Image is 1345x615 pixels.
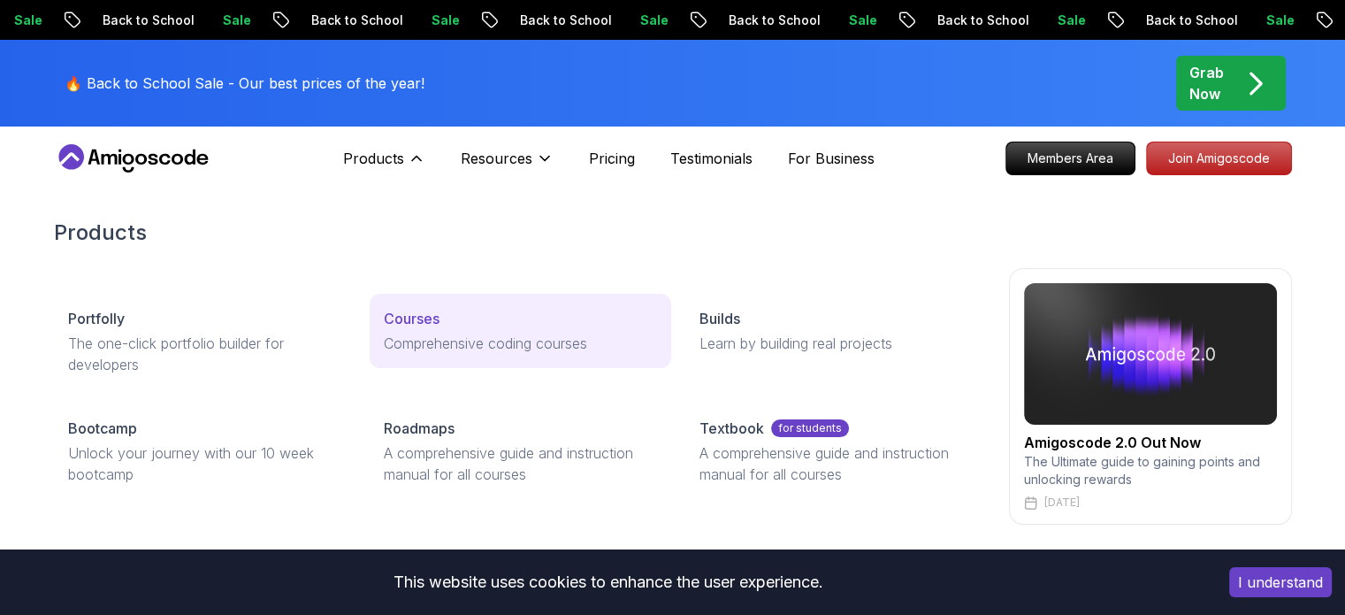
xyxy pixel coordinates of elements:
p: for students [771,419,849,437]
p: Sale [1239,12,1295,29]
a: Join Amigoscode [1146,142,1292,175]
p: The Ultimate guide to gaining points and unlocking rewards [1024,453,1277,488]
button: Accept cookies [1229,567,1332,597]
p: Products [343,148,404,169]
p: Grab Now [1189,62,1224,104]
img: amigoscode 2.0 [1024,283,1277,425]
p: Back to School [910,12,1030,29]
div: This website uses cookies to enhance the user experience. [13,563,1203,602]
a: Testimonials [670,148,753,169]
a: Pricing [589,148,635,169]
p: Sale [822,12,878,29]
a: Members Area [1005,142,1135,175]
p: Comprehensive coding courses [384,333,657,354]
p: Portfolly [68,308,125,329]
p: Join Amigoscode [1147,142,1291,174]
a: For Business [788,148,875,169]
p: Sale [613,12,669,29]
p: Back to School [1119,12,1239,29]
p: Builds [699,308,740,329]
a: Textbookfor studentsA comprehensive guide and instruction manual for all courses [685,404,987,499]
h2: Amigoscode 2.0 Out Now [1024,432,1277,453]
p: Sale [404,12,461,29]
a: PortfollyThe one-click portfolio builder for developers [54,294,355,389]
p: A comprehensive guide and instruction manual for all courses [699,442,973,485]
p: A comprehensive guide and instruction manual for all courses [384,442,657,485]
p: Back to School [284,12,404,29]
p: 🔥 Back to School Sale - Our best prices of the year! [65,73,424,94]
p: Back to School [493,12,613,29]
p: Members Area [1006,142,1135,174]
button: Products [343,148,425,183]
a: CoursesComprehensive coding courses [370,294,671,368]
p: Sale [195,12,252,29]
p: Back to School [75,12,195,29]
p: Roadmaps [384,418,455,439]
p: Courses [384,308,439,329]
h2: Products [54,219,1292,247]
p: The one-click portfolio builder for developers [68,333,341,375]
a: RoadmapsA comprehensive guide and instruction manual for all courses [370,404,671,499]
p: Learn by building real projects [699,333,973,354]
a: amigoscode 2.0Amigoscode 2.0 Out NowThe Ultimate guide to gaining points and unlocking rewards[DATE] [1009,268,1292,525]
p: Bootcamp [68,418,137,439]
a: BootcampUnlock your journey with our 10 week bootcamp [54,404,355,499]
p: Sale [1030,12,1087,29]
p: Textbook [699,418,764,439]
p: Unlock your journey with our 10 week bootcamp [68,442,341,485]
p: Resources [461,148,532,169]
p: Back to School [701,12,822,29]
a: BuildsLearn by building real projects [685,294,987,368]
button: Resources [461,148,554,183]
p: [DATE] [1044,496,1080,510]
